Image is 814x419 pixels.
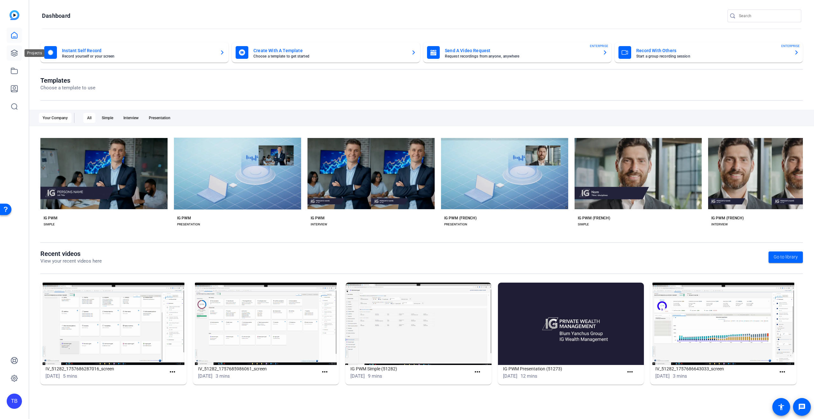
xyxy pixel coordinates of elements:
[769,251,803,263] a: Go to library
[711,216,744,221] div: IG PWM (FRENCH)
[45,373,60,379] span: [DATE]
[177,216,191,221] div: IG PWM
[42,12,70,20] h1: Dashboard
[40,258,102,265] p: View your recent videos here
[311,222,327,227] div: INTERVIEW
[169,368,176,376] mat-icon: more_horiz
[368,373,382,379] span: 9 mins
[10,10,19,20] img: blue-gradient.svg
[655,373,670,379] span: [DATE]
[503,373,517,379] span: [DATE]
[636,54,789,58] mat-card-subtitle: Start a group recording session
[39,113,72,123] div: Your Company
[655,365,776,373] h1: IV_51282_1757686643033_screen
[40,42,229,63] button: Instant Self RecordRecord yourself or your screen
[45,365,166,373] h1: IV_51282_1757686287016_screen
[98,113,117,123] div: Simple
[216,373,230,379] span: 3 mins
[40,250,102,258] h1: Recent videos
[62,54,215,58] mat-card-subtitle: Record yourself or your screen
[311,216,325,221] div: IG PWM
[145,113,174,123] div: Presentation
[83,113,95,123] div: All
[232,42,420,63] button: Create With A TemplateChoose a template to get started
[445,54,597,58] mat-card-subtitle: Request recordings from anyone, anywhere
[578,222,589,227] div: SIMPLE
[350,365,471,373] h1: IG PWM Simple (51282)
[7,394,22,409] div: TB
[739,12,796,20] input: Search
[777,403,785,411] mat-icon: accessibility
[177,222,200,227] div: PRESENTATION
[673,373,687,379] span: 3 mins
[444,222,467,227] div: PRESENTATION
[444,216,477,221] div: IG PWM (FRENCH)
[198,373,212,379] span: [DATE]
[774,254,798,260] span: Go to library
[590,44,608,48] span: ENTERPRISE
[40,283,187,365] img: IV_51282_1757686287016_screen
[778,368,786,376] mat-icon: more_horiz
[498,283,644,365] img: IG PWM Presentation (51273)
[120,113,142,123] div: Interview
[626,368,634,376] mat-icon: more_horiz
[40,77,95,84] h1: Templates
[40,84,95,92] p: Choose a template to use
[253,54,406,58] mat-card-subtitle: Choose a template to get started
[24,49,45,57] div: Projects
[445,47,597,54] mat-card-title: Send A Video Request
[798,403,806,411] mat-icon: message
[198,365,319,373] h1: IV_51282_1757685986061_screen
[423,42,611,63] button: Send A Video RequestRequest recordings from anyone, anywhereENTERPRISE
[44,222,55,227] div: SIMPLE
[62,47,215,54] mat-card-title: Instant Self Record
[63,373,77,379] span: 5 mins
[321,368,329,376] mat-icon: more_horiz
[345,283,492,365] img: IG PWM Simple (51282)
[578,216,610,221] div: IG PWM (FRENCH)
[44,216,58,221] div: IG PWM
[253,47,406,54] mat-card-title: Create With A Template
[521,373,537,379] span: 12 mins
[350,373,365,379] span: [DATE]
[503,365,624,373] h1: IG PWM Presentation (51273)
[473,368,481,376] mat-icon: more_horiz
[615,42,803,63] button: Record With OthersStart a group recording sessionENTERPRISE
[636,47,789,54] mat-card-title: Record With Others
[711,222,728,227] div: INTERVIEW
[193,283,339,365] img: IV_51282_1757685986061_screen
[781,44,800,48] span: ENTERPRISE
[650,283,797,365] img: IV_51282_1757686643033_screen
